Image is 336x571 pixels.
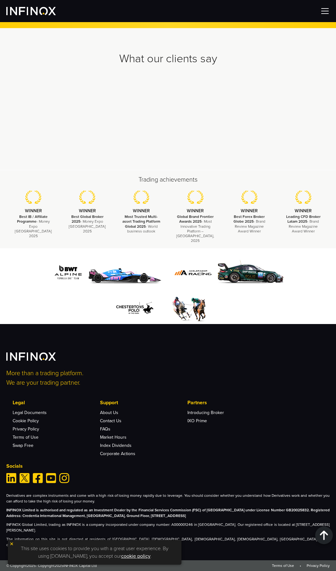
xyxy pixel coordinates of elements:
[122,214,160,228] strong: Most Trusted Multi-asset Trading Platform Global 2025
[6,563,97,568] span: © Copyright - Copyright INFINOX Capital Ltd
[295,208,312,213] strong: WINNER
[122,214,160,234] p: - World business outlook
[100,418,121,424] a: Contact Us
[79,208,96,213] strong: WINNER
[121,553,150,559] a: cookie policy
[284,214,322,234] p: - Brand Review Magazine Award Winner
[46,473,56,483] a: Youtube
[6,175,330,184] h2: Trading achievements
[13,399,100,406] p: Legal
[27,563,36,568] span: 2025
[25,208,42,213] strong: WINNER
[13,435,38,440] a: Terms of Use
[13,443,33,448] a: Swap Free
[100,435,127,440] a: Market Hours
[13,426,39,432] a: Privacy Policy
[13,410,47,415] a: Legal Documents
[6,52,330,66] h2: What our clients say
[55,563,63,568] span: 2025
[9,542,14,546] img: yellow close icon
[272,563,294,568] a: Terms of Use
[20,473,30,483] a: Twitter
[187,418,207,424] a: IXO Prime
[6,536,330,548] p: The information on this site is not directed at residents of [GEOGRAPHIC_DATA], [DEMOGRAPHIC_DATA...
[59,473,69,483] a: Instagram
[6,508,330,518] strong: INFINOX Limited is authorised and regulated as an Investment Dealer by the Financial Services Com...
[6,522,330,533] p: INFINOX Global Limited, trading as INFINOX is a company incorporated under company number: A00000...
[187,208,204,213] strong: WINNER
[295,563,306,568] span: •
[187,410,224,415] a: Introducing Broker
[33,473,43,483] a: Facebook
[14,214,52,238] p: - Money Expo [GEOGRAPHIC_DATA] 2025
[100,426,110,432] a: FAQs
[100,410,118,415] a: About Us
[6,473,16,483] a: Linkedin
[100,399,187,406] p: Support
[187,399,275,406] p: Partners
[71,214,103,224] strong: Best Global Broker 2025
[11,543,178,562] p: This site uses cookies to provide you with a great user experience. By using [DOMAIN_NAME], you a...
[133,208,150,213] strong: WINNER
[100,451,135,456] a: Corporate Actions
[100,443,132,448] a: Index Dividends
[230,214,268,234] p: - Brand Review Magazine Award Winner
[68,214,106,234] p: - Money Expo [GEOGRAPHIC_DATA] 2025
[176,214,215,243] p: - Most Innovative Trading Platform – [GEOGRAPHIC_DATA], 2025
[6,369,330,388] p: More than a trading platform. We are your trading partner.
[233,214,265,224] strong: Best Forex Broker Globe 2025
[286,214,321,224] strong: Leading CFD Broker Latam 2025
[13,418,39,424] a: Cookie Policy
[17,214,48,224] strong: Best IB / Affiliate Programme
[177,214,214,224] strong: Global Brand Frontier Awards 2025
[241,208,258,213] strong: WINNER
[6,493,330,504] p: Derivatives are complex instruments and come with a high risk of losing money rapidly due to leve...
[6,462,78,470] p: Socials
